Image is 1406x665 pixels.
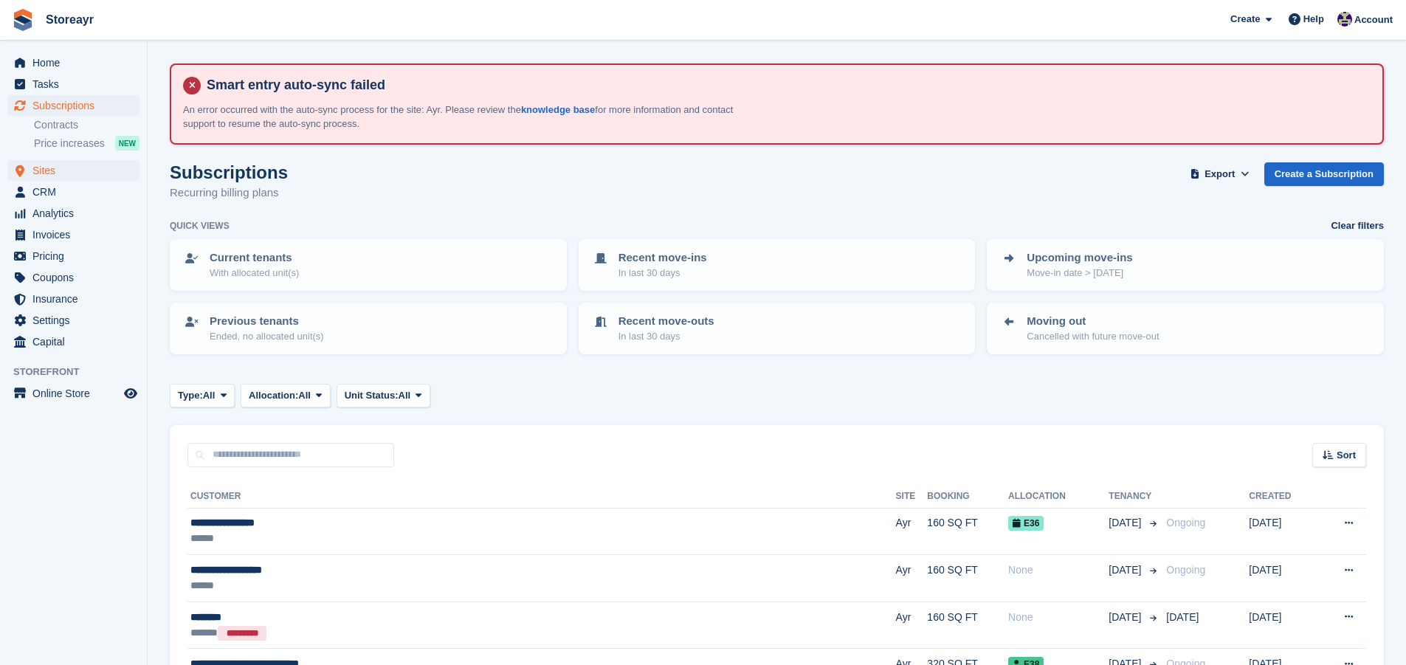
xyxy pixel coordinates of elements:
a: menu [7,331,139,352]
a: Storeayr [40,7,100,32]
p: With allocated unit(s) [210,266,299,280]
span: Subscriptions [32,95,121,116]
span: All [203,388,216,403]
a: menu [7,203,139,224]
span: Create [1230,12,1260,27]
a: menu [7,224,139,245]
span: Export [1205,167,1235,182]
p: Current tenants [210,249,299,266]
span: Capital [32,331,121,352]
span: Pricing [32,246,121,266]
p: Moving out [1027,313,1159,330]
a: menu [7,246,139,266]
a: menu [7,74,139,94]
p: Recent move-outs [618,313,714,330]
td: Ayr [896,555,928,602]
p: Recurring billing plans [170,185,288,201]
a: menu [7,383,139,404]
p: Previous tenants [210,313,324,330]
span: [DATE] [1109,562,1144,578]
td: [DATE] [1249,602,1317,649]
h4: Smart entry auto-sync failed [201,77,1371,94]
p: In last 30 days [618,329,714,344]
span: Coupons [32,267,121,288]
button: Export [1188,162,1252,187]
a: menu [7,95,139,116]
img: stora-icon-8386f47178a22dfd0bd8f6a31ec36ba5ce8667c1dd55bd0f319d3a0aa187defe.svg [12,9,34,31]
span: Ongoing [1166,517,1205,528]
span: Storefront [13,365,147,379]
td: 160 SQ FT [927,602,1008,649]
a: Moving out Cancelled with future move-out [988,304,1382,353]
span: Analytics [32,203,121,224]
span: Invoices [32,224,121,245]
span: [DATE] [1166,611,1199,623]
a: Price increases NEW [34,135,139,151]
span: Settings [32,310,121,331]
a: menu [7,289,139,309]
a: Clear filters [1331,218,1384,233]
th: Site [896,485,928,509]
img: Byron Mcindoe [1337,12,1352,27]
h6: Quick views [170,219,230,232]
a: Contracts [34,118,139,132]
div: None [1008,562,1109,578]
span: All [298,388,311,403]
span: Ongoing [1166,564,1205,576]
a: menu [7,52,139,73]
span: Sort [1337,448,1356,463]
p: In last 30 days [618,266,707,280]
span: All [399,388,411,403]
button: Type: All [170,384,235,408]
span: Allocation: [249,388,298,403]
div: NEW [115,136,139,151]
th: Allocation [1008,485,1109,509]
a: menu [7,267,139,288]
td: [DATE] [1249,508,1317,555]
td: [DATE] [1249,555,1317,602]
a: Preview store [122,385,139,402]
p: Upcoming move-ins [1027,249,1132,266]
a: Previous tenants Ended, no allocated unit(s) [171,304,565,353]
a: Upcoming move-ins Move-in date > [DATE] [988,241,1382,289]
span: [DATE] [1109,610,1144,625]
span: Online Store [32,383,121,404]
a: menu [7,160,139,181]
p: Move-in date > [DATE] [1027,266,1132,280]
div: None [1008,610,1109,625]
p: Ended, no allocated unit(s) [210,329,324,344]
td: 160 SQ FT [927,508,1008,555]
a: Create a Subscription [1264,162,1384,187]
span: Home [32,52,121,73]
span: Account [1354,13,1393,27]
td: 160 SQ FT [927,555,1008,602]
span: Unit Status: [345,388,399,403]
th: Created [1249,485,1317,509]
a: menu [7,310,139,331]
td: Ayr [896,602,928,649]
p: Recent move-ins [618,249,707,266]
span: Help [1303,12,1324,27]
span: [DATE] [1109,515,1144,531]
span: Price increases [34,137,105,151]
a: Recent move-outs In last 30 days [580,304,974,353]
a: Current tenants With allocated unit(s) [171,241,565,289]
span: Insurance [32,289,121,309]
button: Unit Status: All [337,384,430,408]
td: Ayr [896,508,928,555]
span: CRM [32,182,121,202]
a: knowledge base [521,104,595,115]
span: Sites [32,160,121,181]
span: E36 [1008,516,1044,531]
h1: Subscriptions [170,162,288,182]
th: Customer [187,485,896,509]
a: menu [7,182,139,202]
button: Allocation: All [241,384,331,408]
a: Recent move-ins In last 30 days [580,241,974,289]
p: Cancelled with future move-out [1027,329,1159,344]
th: Tenancy [1109,485,1160,509]
span: Tasks [32,74,121,94]
th: Booking [927,485,1008,509]
span: Type: [178,388,203,403]
p: An error occurred with the auto-sync process for the site: Ayr. Please review the for more inform... [183,103,737,131]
